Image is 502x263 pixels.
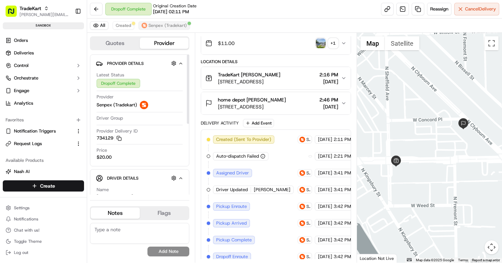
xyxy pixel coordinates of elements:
span: [DATE] [318,220,332,226]
button: $11.00photo_proof_of_pickup image+1 [201,32,350,54]
div: Favorites [3,114,84,126]
span: Provider Details [107,61,144,66]
div: + 1 [328,38,338,48]
button: Orchestrate [3,73,84,84]
span: Create [40,182,55,189]
img: Nash [7,7,21,21]
button: 734129 [97,135,122,141]
button: Nash AI [3,166,84,177]
span: API Documentation [66,156,112,163]
button: See all [108,89,127,98]
span: [DATE] 02:11 PM [153,9,189,15]
button: Add Event [243,119,274,127]
span: Pickup Enroute [216,203,247,210]
button: Created [113,21,134,30]
button: Keyboard shortcuts [407,258,412,261]
span: Created (Sent To Provider) [216,136,271,143]
span: Cancel Delivery [465,6,496,12]
span: [DATE] [318,136,332,143]
img: senpex-logo.png [299,137,305,142]
a: 📗Knowledge Base [4,153,56,166]
span: Reassign [430,6,448,12]
span: Senpex (Tradekart) [306,254,310,260]
button: Map camera controls [485,240,499,254]
div: [PERSON_NAME] [97,194,133,200]
span: Notifications [14,216,38,222]
span: $20.00 [97,154,112,160]
a: Orders [3,35,84,46]
span: [DATE] [319,78,338,85]
button: photo_proof_of_pickup image+1 [316,38,338,48]
div: Delivery Activity [201,120,239,126]
span: 2:46 PM [319,96,338,103]
span: Auto-dispatch Failed [216,153,259,159]
span: [STREET_ADDRESS] [218,78,280,85]
img: 8571987876998_91fb9ceb93ad5c398215_72.jpg [15,67,27,79]
div: Start new chat [31,67,114,74]
div: We're available if you need us! [31,74,96,79]
span: [DATE] [318,187,332,193]
span: TradeKart [PERSON_NAME] [218,71,280,78]
a: 💻API Documentation [56,153,115,166]
span: Senpex (Tradekart) [149,23,187,28]
span: Senpex (Tradekart) [306,170,310,176]
button: Reassign [427,3,451,15]
button: Senpex (Tradekart) [138,21,190,30]
div: Location Details [201,59,351,65]
span: 2:11 PM CDT [334,136,361,143]
span: Map data ©2025 Google [416,258,454,262]
span: • [58,108,60,114]
a: Open this area in Google Maps (opens a new window) [359,254,382,263]
span: Provider [97,94,114,100]
span: [DATE] [318,254,332,260]
span: Original Creation Date [153,3,197,9]
span: Price [97,147,107,153]
a: Powered byPylon [49,173,84,178]
button: Flags [140,208,189,219]
span: Dropoff Enroute [216,254,248,260]
span: Senpex (Tradekart) [306,204,310,209]
span: $11.00 [218,40,235,47]
span: 3:42 PM CDT [334,220,361,226]
img: senpex-logo.png [299,187,305,193]
button: TradeKart[PERSON_NAME][EMAIL_ADDRESS][DOMAIN_NAME] [3,3,72,20]
span: 3:41 PM CDT [334,187,361,193]
img: senpex-logo.png [299,237,305,243]
span: • [58,127,60,133]
button: TradeKart [PERSON_NAME][STREET_ADDRESS]2:16 PM[DATE] [201,67,350,89]
span: 2:21 PM CDT [334,153,361,159]
span: Latest Status [97,72,124,78]
button: Toggle Theme [3,236,84,246]
span: Log out [14,250,28,255]
span: Orders [14,37,28,44]
span: Engage [14,88,29,94]
span: [DATE] [62,127,76,133]
span: Toggle Theme [14,239,42,244]
div: 💻 [59,157,64,162]
button: [PERSON_NAME][EMAIL_ADDRESS][DOMAIN_NAME] [20,12,69,17]
a: Request Logs [6,141,73,147]
span: [DATE] [318,237,332,243]
span: [PERSON_NAME] [22,127,56,133]
a: Analytics [3,98,84,109]
button: Provider [140,38,189,49]
p: Welcome 👋 [7,28,127,39]
a: Report a map error [472,258,500,262]
button: Provider Details [96,58,183,69]
span: Senpex (Tradekart) [306,137,310,142]
button: Show satellite imagery [385,36,419,50]
span: Nash AI [14,168,30,175]
span: 3:42 PM CDT [334,254,361,260]
button: Show street map [360,36,385,50]
span: [STREET_ADDRESS] [218,103,286,110]
img: senpex-logo.png [299,254,305,260]
span: TradeKart [20,5,41,12]
a: Notification Triggers [6,128,73,134]
img: senpex-logo.png [299,220,305,226]
span: [DATE] [318,153,332,159]
span: Driver Group [97,115,123,121]
span: Senpex (Tradekart) [306,187,310,193]
a: Nash AI [6,168,81,175]
div: 📗 [7,157,13,162]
